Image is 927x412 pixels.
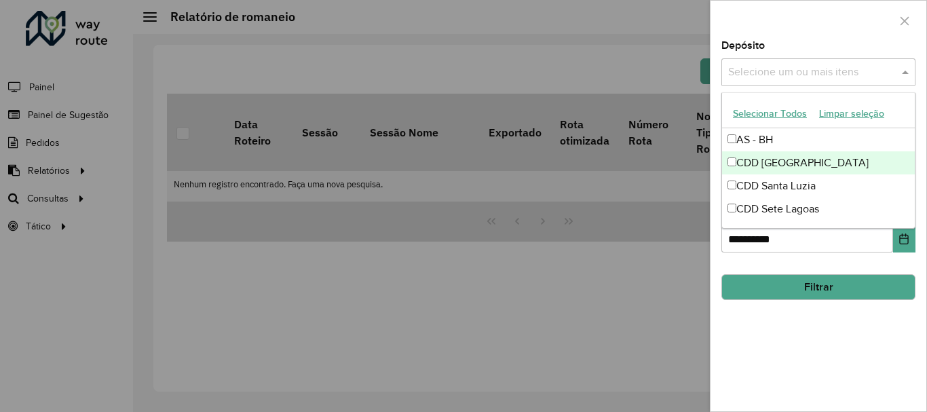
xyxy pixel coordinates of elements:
div: CDD [GEOGRAPHIC_DATA] [722,151,915,174]
ng-dropdown-panel: Options list [721,92,915,229]
button: Filtrar [721,274,915,300]
div: CDD Santa Luzia [722,174,915,198]
button: Limpar seleção [813,103,890,124]
label: Depósito [721,37,765,54]
div: AS - BH [722,128,915,151]
button: Choose Date [893,225,915,252]
div: CDD Sete Lagoas [722,198,915,221]
button: Selecionar Todos [727,103,813,124]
